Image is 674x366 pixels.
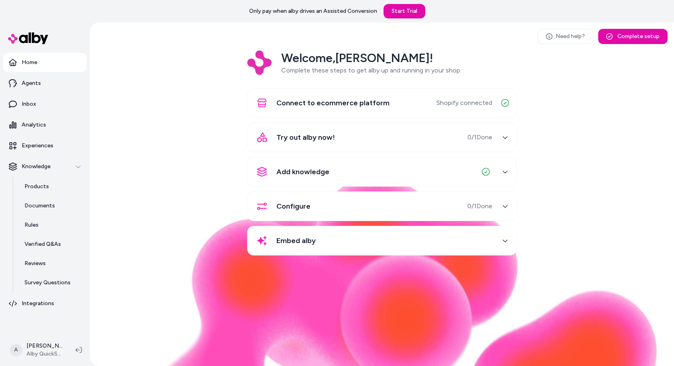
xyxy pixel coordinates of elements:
span: Embed alby [276,235,316,246]
a: Reviews [16,254,87,273]
button: Complete setup [598,29,668,44]
a: Integrations [3,294,87,313]
p: Survey Questions [24,279,71,287]
p: Knowledge [22,163,51,171]
a: Inbox [3,95,87,114]
p: Inbox [22,100,36,108]
a: Start Trial [384,4,425,18]
img: alby Bubble [106,175,658,366]
a: Survey Questions [16,273,87,292]
button: Try out alby now!0/1Done [252,128,512,147]
h2: Welcome, [PERSON_NAME] ! [281,50,461,66]
p: Verified Q&As [24,240,61,248]
a: Analytics [3,115,87,135]
a: Agents [3,74,87,93]
span: 0 / 1 Done [467,133,492,142]
p: Reviews [24,259,46,267]
span: Complete these steps to get alby up and running in your shop. [281,66,461,74]
p: Analytics [22,121,46,129]
p: Rules [24,221,39,229]
a: Experiences [3,136,87,155]
a: Verified Q&As [16,235,87,254]
span: Connect to ecommerce platform [276,97,390,109]
a: Home [3,53,87,72]
p: Home [22,58,37,66]
span: Shopify connected [436,98,492,108]
a: Need help? [538,29,593,44]
button: Add knowledge [252,162,512,181]
span: 0 / 1 Done [467,201,492,211]
p: Only pay when alby drives an Assisted Conversion [249,7,377,15]
button: Knowledge [3,157,87,176]
span: Add knowledge [276,166,329,177]
p: [PERSON_NAME] [26,342,63,350]
button: A[PERSON_NAME]Alby QuickStart Store [5,337,69,363]
p: Experiences [22,142,53,150]
p: Integrations [22,300,54,308]
img: alby Logo [8,32,48,44]
p: Products [24,183,49,191]
span: Try out alby now! [276,132,335,143]
a: Documents [16,196,87,215]
button: Connect to ecommerce platformShopify connected [252,93,512,113]
a: Rules [16,215,87,235]
span: Alby QuickStart Store [26,350,63,358]
p: Documents [24,202,55,210]
span: A [10,344,22,356]
p: Agents [22,79,41,87]
a: Products [16,177,87,196]
img: Logo [247,50,272,75]
button: Embed alby [252,231,512,250]
button: Configure0/1Done [252,197,512,216]
span: Configure [276,201,311,212]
